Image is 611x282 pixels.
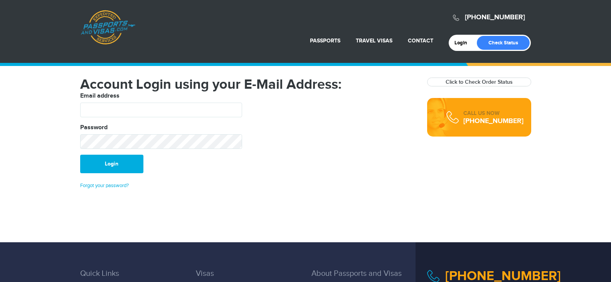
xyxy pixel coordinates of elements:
a: [PHONE_NUMBER] [465,13,525,22]
button: Login [80,155,143,173]
a: Contact [408,37,433,44]
div: [PHONE_NUMBER] [463,117,523,125]
a: Check Status [477,36,530,50]
div: CALL US NOW [463,110,523,117]
h1: Account Login using your E-Mail Address: [80,78,416,91]
a: Login [454,40,473,46]
a: Travel Visas [356,37,392,44]
label: Email address [80,91,120,101]
a: Passports & [DOMAIN_NAME] [81,10,135,45]
a: Forgot your password? [80,182,129,189]
a: Click to Check Order Status [446,79,513,85]
label: Password [80,123,108,132]
a: Passports [310,37,340,44]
